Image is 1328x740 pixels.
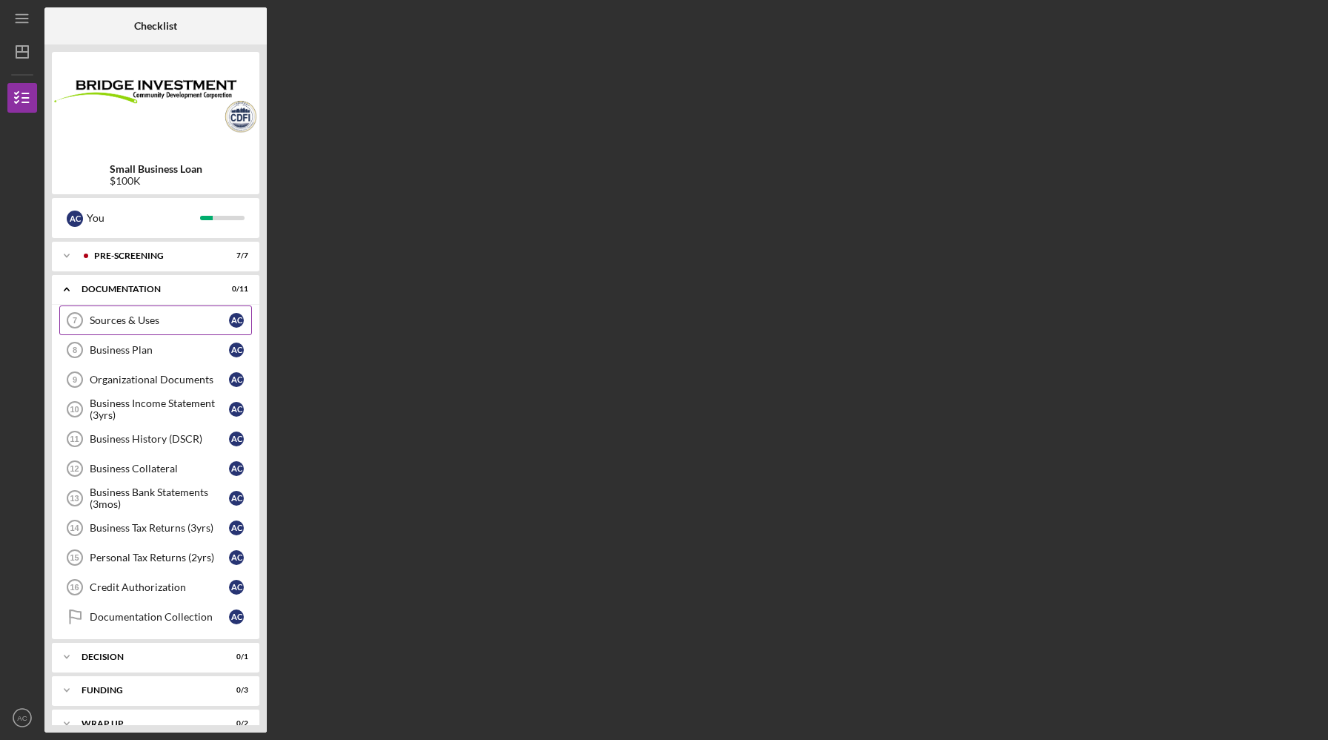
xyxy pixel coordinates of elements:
tspan: 13 [70,494,79,503]
div: $100K [110,175,202,187]
b: Checklist [134,20,177,32]
tspan: 14 [70,523,79,532]
div: A C [229,580,244,595]
div: A C [229,550,244,565]
a: 16Credit AuthorizationAC [59,572,252,602]
div: You [87,205,200,231]
div: A C [229,432,244,446]
div: Sources & Uses [90,314,229,326]
a: 9Organizational DocumentsAC [59,365,252,394]
div: A C [229,343,244,357]
tspan: 16 [70,583,79,592]
div: Business Tax Returns (3yrs) [90,522,229,534]
div: Business Collateral [90,463,229,475]
div: A C [229,609,244,624]
tspan: 7 [73,316,77,325]
a: 14Business Tax Returns (3yrs)AC [59,513,252,543]
div: Organizational Documents [90,374,229,386]
div: A C [229,461,244,476]
tspan: 15 [70,553,79,562]
div: Personal Tax Returns (2yrs) [90,552,229,564]
tspan: 8 [73,346,77,354]
div: A C [229,313,244,328]
div: Business History (DSCR) [90,433,229,445]
div: A C [229,491,244,506]
div: Funding [82,686,211,695]
div: A C [229,521,244,535]
div: 0 / 11 [222,285,248,294]
div: A C [67,211,83,227]
a: 15Personal Tax Returns (2yrs)AC [59,543,252,572]
tspan: 12 [70,464,79,473]
b: Small Business Loan [110,163,202,175]
div: A C [229,402,244,417]
tspan: 10 [70,405,79,414]
a: 10Business Income Statement (3yrs)AC [59,394,252,424]
div: 0 / 2 [222,719,248,728]
div: Credit Authorization [90,581,229,593]
div: Business Income Statement (3yrs) [90,397,229,421]
a: 8Business PlanAC [59,335,252,365]
a: 11Business History (DSCR)AC [59,424,252,454]
a: 13Business Bank Statements (3mos)AC [59,483,252,513]
div: 7 / 7 [222,251,248,260]
div: 0 / 1 [222,653,248,661]
a: 7Sources & UsesAC [59,305,252,335]
div: 0 / 3 [222,686,248,695]
img: Product logo [52,59,259,148]
div: Wrap up [82,719,211,728]
div: Decision [82,653,211,661]
a: 12Business CollateralAC [59,454,252,483]
div: A C [229,372,244,387]
tspan: 9 [73,375,77,384]
div: pre-screening [94,251,211,260]
tspan: 11 [70,435,79,443]
div: Documentation Collection [90,611,229,623]
div: Documentation [82,285,211,294]
div: Business Plan [90,344,229,356]
text: AC [17,714,27,722]
a: Documentation CollectionAC [59,602,252,632]
div: Business Bank Statements (3mos) [90,486,229,510]
button: AC [7,703,37,733]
